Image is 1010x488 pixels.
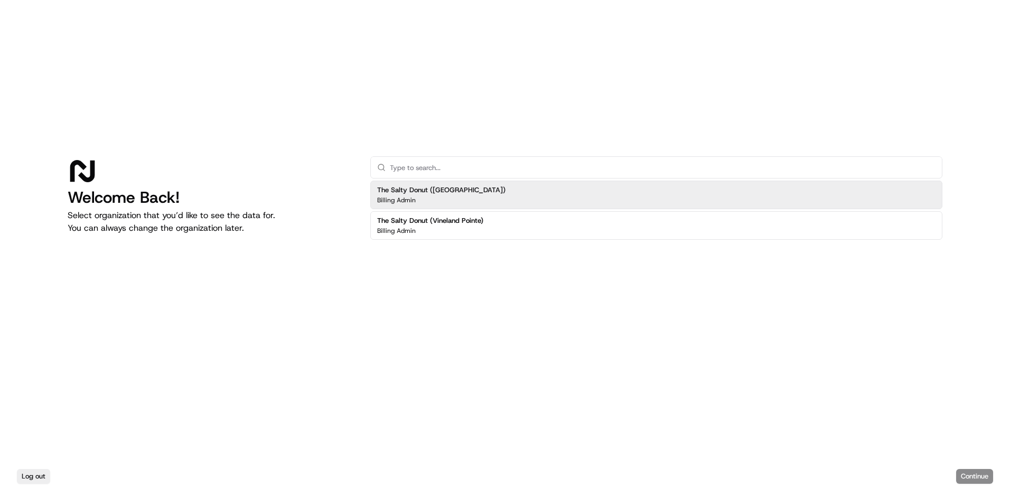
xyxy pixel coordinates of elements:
h2: The Salty Donut (Vineland Pointe) [377,216,483,226]
button: Log out [17,469,50,484]
input: Type to search... [390,157,936,178]
p: Billing Admin [377,227,416,235]
div: Suggestions [370,179,942,242]
p: Billing Admin [377,196,416,204]
h1: Welcome Back! [68,188,353,207]
h2: The Salty Donut ([GEOGRAPHIC_DATA]) [377,185,506,195]
p: Select organization that you’d like to see the data for. You can always change the organization l... [68,209,353,234]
